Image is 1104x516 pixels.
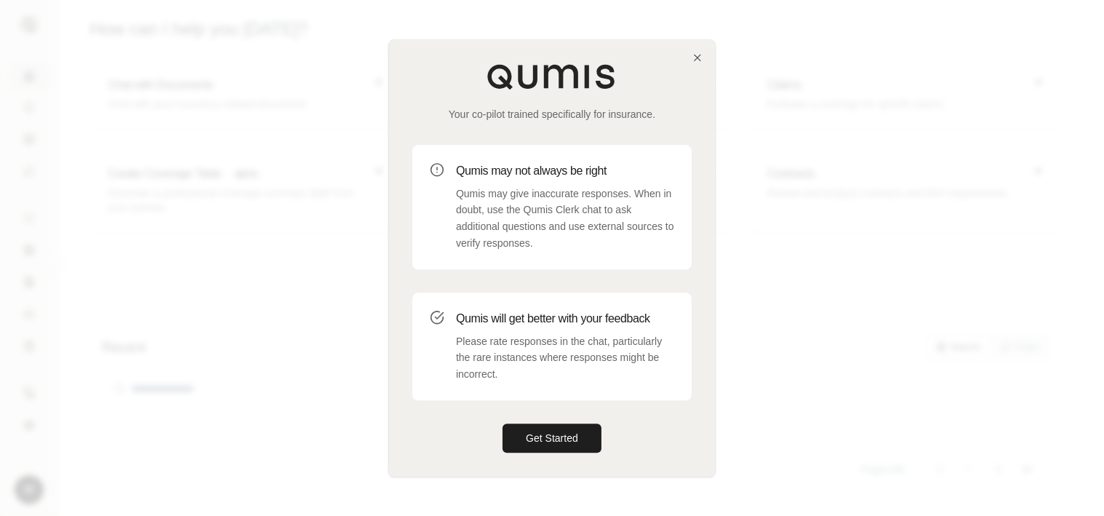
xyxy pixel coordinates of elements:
p: Please rate responses in the chat, particularly the rare instances where responses might be incor... [456,333,674,383]
img: Qumis Logo [487,63,617,90]
button: Get Started [503,424,601,453]
h3: Qumis may not always be right [456,162,674,180]
p: Qumis may give inaccurate responses. When in doubt, use the Qumis Clerk chat to ask additional qu... [456,186,674,252]
h3: Qumis will get better with your feedback [456,310,674,328]
p: Your co-pilot trained specifically for insurance. [412,107,692,122]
